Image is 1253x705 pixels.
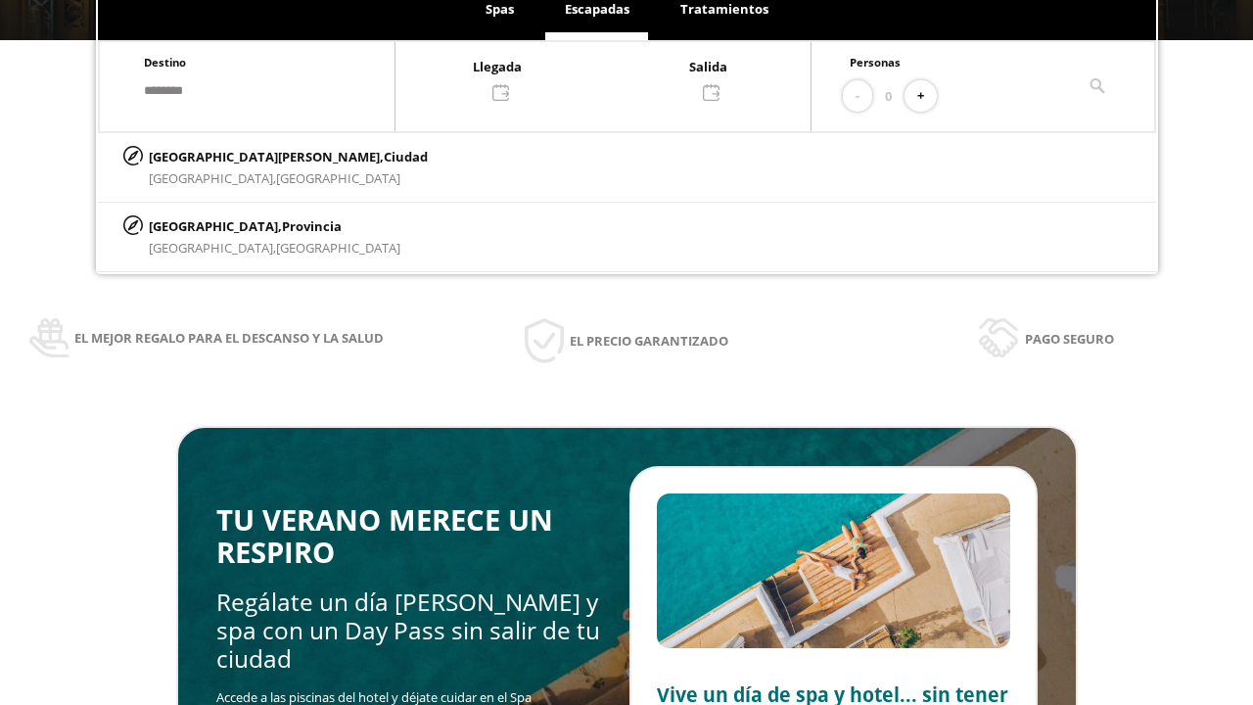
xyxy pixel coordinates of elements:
[149,169,276,187] span: [GEOGRAPHIC_DATA],
[570,330,728,352] span: El precio garantizado
[276,239,400,257] span: [GEOGRAPHIC_DATA]
[657,493,1010,648] img: Slide2.BHA6Qswy.webp
[282,217,342,235] span: Provincia
[905,80,937,113] button: +
[149,215,400,237] p: [GEOGRAPHIC_DATA],
[843,80,872,113] button: -
[1025,328,1114,350] span: Pago seguro
[74,327,384,349] span: El mejor regalo para el descanso y la salud
[149,239,276,257] span: [GEOGRAPHIC_DATA],
[850,55,901,70] span: Personas
[384,148,428,165] span: Ciudad
[216,500,553,572] span: TU VERANO MERECE UN RESPIRO
[144,55,186,70] span: Destino
[276,169,400,187] span: [GEOGRAPHIC_DATA]
[149,146,428,167] p: [GEOGRAPHIC_DATA][PERSON_NAME],
[885,85,892,107] span: 0
[216,586,600,676] span: Regálate un día [PERSON_NAME] y spa con un Day Pass sin salir de tu ciudad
